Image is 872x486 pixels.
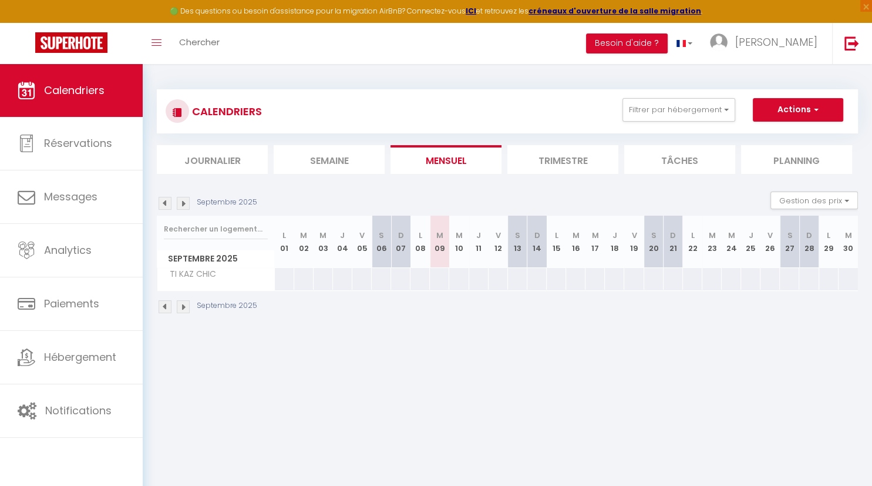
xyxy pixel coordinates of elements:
span: Notifications [45,403,112,418]
span: Paiements [44,296,99,311]
th: 22 [683,216,702,268]
th: 07 [391,216,410,268]
abbr: S [379,230,384,241]
abbr: V [632,230,637,241]
abbr: V [767,230,773,241]
abbr: M [436,230,443,241]
button: Besoin d'aide ? [586,33,668,53]
span: TI KAZ CHIC [159,268,219,281]
li: Trimestre [507,145,618,174]
input: Rechercher un logement... [164,219,268,240]
a: ... [PERSON_NAME] [701,23,832,64]
th: 24 [722,216,741,268]
abbr: D [806,230,812,241]
span: Messages [44,189,97,204]
abbr: M [728,230,735,241]
abbr: S [651,230,656,241]
abbr: V [359,230,365,241]
abbr: L [827,230,830,241]
abbr: M [592,230,599,241]
img: ... [710,33,728,51]
span: Septembre 2025 [157,250,274,267]
th: 02 [294,216,314,268]
p: Septembre 2025 [197,300,257,311]
abbr: M [573,230,580,241]
th: 25 [741,216,760,268]
th: 13 [508,216,527,268]
th: 11 [469,216,489,268]
li: Planning [741,145,852,174]
a: ICI [466,6,476,16]
li: Semaine [274,145,385,174]
abbr: L [419,230,422,241]
span: Calendriers [44,83,105,98]
th: 20 [644,216,664,268]
a: créneaux d'ouverture de la salle migration [528,6,701,16]
th: 14 [527,216,547,268]
th: 04 [333,216,352,268]
span: Chercher [179,36,220,48]
abbr: D [398,230,404,241]
th: 28 [799,216,819,268]
button: Gestion des prix [770,192,858,209]
img: logout [844,36,859,51]
th: 15 [547,216,566,268]
abbr: L [691,230,694,241]
abbr: J [340,230,345,241]
th: 10 [449,216,469,268]
th: 12 [489,216,508,268]
th: 18 [605,216,624,268]
abbr: V [496,230,501,241]
span: Réservations [44,136,112,150]
th: 21 [664,216,683,268]
abbr: L [282,230,286,241]
abbr: M [300,230,307,241]
button: Filtrer par hébergement [622,98,735,122]
th: 03 [314,216,333,268]
abbr: J [476,230,481,241]
th: 23 [702,216,722,268]
abbr: L [555,230,558,241]
th: 17 [585,216,605,268]
th: 09 [430,216,449,268]
li: Mensuel [390,145,501,174]
li: Journalier [157,145,268,174]
th: 01 [275,216,294,268]
th: 29 [819,216,839,268]
span: [PERSON_NAME] [735,35,817,49]
img: Super Booking [35,32,107,53]
abbr: M [456,230,463,241]
th: 26 [760,216,780,268]
th: 06 [372,216,391,268]
li: Tâches [624,145,735,174]
abbr: D [534,230,540,241]
p: Septembre 2025 [197,197,257,208]
abbr: M [708,230,715,241]
h3: CALENDRIERS [189,98,262,125]
th: 27 [780,216,799,268]
th: 08 [410,216,430,268]
button: Actions [753,98,843,122]
th: 16 [566,216,585,268]
abbr: D [670,230,676,241]
th: 30 [839,216,858,268]
a: Chercher [170,23,228,64]
th: 05 [352,216,372,268]
span: Hébergement [44,350,116,364]
abbr: S [787,230,792,241]
th: 19 [624,216,644,268]
span: Analytics [44,243,92,257]
abbr: M [845,230,852,241]
abbr: S [515,230,520,241]
abbr: M [319,230,326,241]
abbr: J [612,230,617,241]
abbr: J [749,230,753,241]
